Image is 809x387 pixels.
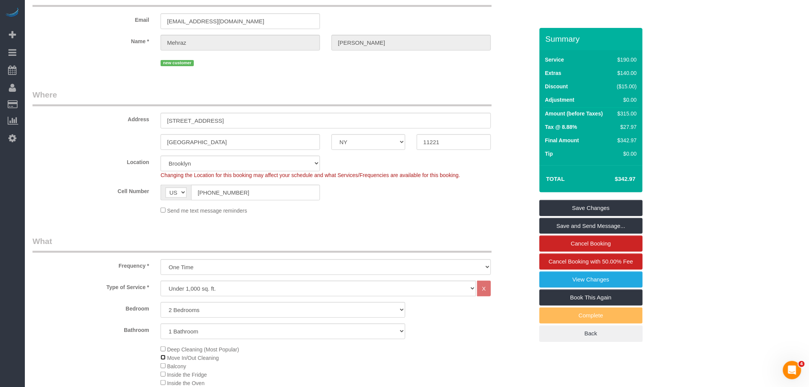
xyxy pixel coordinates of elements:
label: Service [545,56,564,63]
legend: What [32,236,492,253]
div: $27.97 [614,123,637,131]
div: $342.97 [614,137,637,144]
span: Changing the Location for this booking may affect your schedule and what Services/Frequencies are... [161,172,460,178]
h4: $342.97 [592,176,635,182]
a: Save and Send Message... [539,218,643,234]
span: 4 [799,361,805,367]
label: Tip [545,150,553,158]
iframe: Intercom live chat [783,361,801,379]
strong: Total [546,176,565,182]
span: Balcony [167,363,186,369]
label: Amount (before Taxes) [545,110,603,117]
input: Last Name [331,35,491,50]
label: Extras [545,69,562,77]
div: $315.00 [614,110,637,117]
legend: Where [32,89,492,106]
div: ($15.00) [614,83,637,90]
label: Final Amount [545,137,579,144]
div: $0.00 [614,96,637,104]
img: Automaid Logo [5,8,20,18]
a: Back [539,325,643,341]
span: Send me text message reminders [167,208,247,214]
label: Bathroom [27,324,155,334]
span: Inside the Oven [167,380,205,386]
span: Deep Cleaning (Most Popular) [167,346,239,353]
label: Location [27,156,155,166]
a: Cancel Booking [539,236,643,252]
label: Discount [545,83,568,90]
span: Inside the Fridge [167,372,207,378]
label: Email [27,13,155,24]
label: Tax @ 8.88% [545,123,577,131]
label: Frequency * [27,259,155,270]
span: Move In/Out Cleaning [167,355,219,361]
a: Cancel Booking with 50.00% Fee [539,254,643,270]
div: $190.00 [614,56,637,63]
label: Name * [27,35,155,45]
label: Adjustment [545,96,575,104]
input: Cell Number [191,185,320,200]
label: Type of Service * [27,281,155,291]
span: Cancel Booking with 50.00% Fee [549,258,633,265]
label: Address [27,113,155,123]
input: City [161,134,320,150]
span: new customer [161,60,194,66]
h3: Summary [546,34,639,43]
div: $0.00 [614,150,637,158]
a: Save Changes [539,200,643,216]
input: Zip Code [417,134,491,150]
input: First Name [161,35,320,50]
label: Cell Number [27,185,155,195]
a: Book This Again [539,289,643,306]
div: $140.00 [614,69,637,77]
input: Email [161,13,320,29]
label: Bedroom [27,302,155,312]
a: View Changes [539,272,643,288]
